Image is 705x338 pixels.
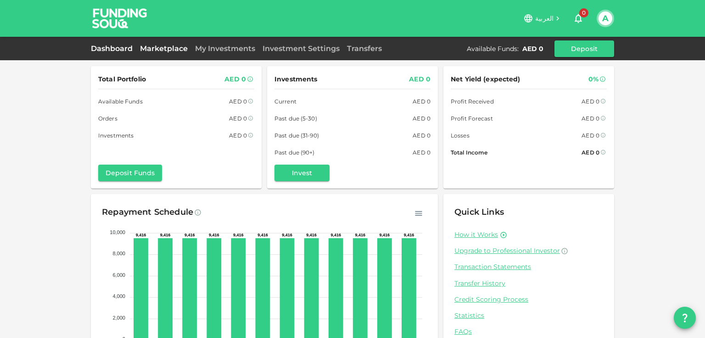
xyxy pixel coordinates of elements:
tspan: 2,000 [112,315,125,321]
tspan: 4,000 [112,293,125,299]
div: AED 0 [413,97,431,106]
div: AED 0 [582,97,599,106]
a: My Investments [191,44,259,53]
span: Orders [98,114,117,123]
div: Available Funds : [467,44,519,53]
div: AED 0 [409,74,431,85]
div: AED 0 [582,131,599,140]
a: Transfer History [454,279,603,288]
div: AED 0 [229,97,247,106]
a: Marketplace [136,44,191,53]
a: Transfers [343,44,386,53]
div: AED 0 [413,114,431,123]
div: AED 0 [582,148,599,157]
div: AED 0 [582,114,599,123]
span: Investments [98,131,134,140]
a: Transaction Statements [454,263,603,271]
tspan: 8,000 [112,251,125,256]
div: AED 0 [413,148,431,157]
div: AED 0 [229,131,247,140]
tspan: 6,000 [112,272,125,278]
span: Past due (90+) [274,148,315,157]
a: How it Works [454,230,498,239]
a: Statistics [454,311,603,320]
span: Total Portfolio [98,74,146,85]
span: 0 [579,8,588,17]
div: AED 0 [413,131,431,140]
div: AED 0 [224,74,246,85]
span: Upgrade to Professional Investor [454,246,560,255]
span: Past due (5-30) [274,114,317,123]
div: Repayment Schedule [102,205,193,220]
tspan: 10,000 [110,229,125,235]
a: Credit Scoring Process [454,295,603,304]
button: Deposit Funds [98,165,162,181]
span: Current [274,97,297,106]
div: AED 0 [229,114,247,123]
span: Quick Links [454,207,504,217]
div: 0% [588,74,599,85]
button: Deposit [554,40,614,57]
span: Investments [274,74,317,85]
button: A [599,11,612,25]
span: Available Funds [98,97,143,106]
a: Upgrade to Professional Investor [454,246,603,255]
a: FAQs [454,327,603,336]
span: Past due (31-90) [274,131,319,140]
a: Dashboard [91,44,136,53]
span: Profit Forecast [451,114,493,123]
span: Profit Received [451,97,494,106]
button: 0 [569,9,587,28]
div: AED 0 [522,44,543,53]
span: Total Income [451,148,487,157]
span: Net Yield (expected) [451,74,520,85]
span: Losses [451,131,470,140]
span: العربية [535,14,554,23]
button: Invest [274,165,330,181]
button: question [674,307,696,329]
a: Investment Settings [259,44,343,53]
